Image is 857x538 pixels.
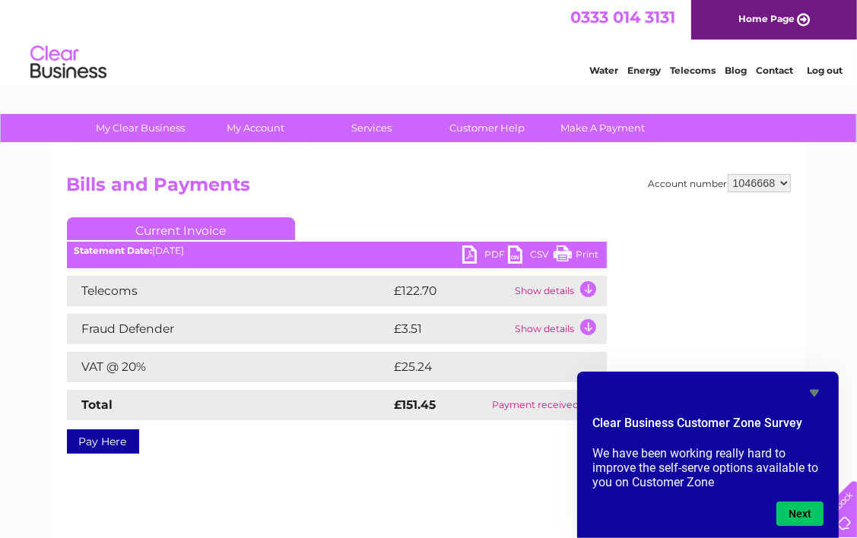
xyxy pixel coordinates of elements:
[30,40,107,86] img: logo.png
[391,276,512,306] td: £122.70
[193,114,319,142] a: My Account
[67,276,391,306] td: Telecoms
[776,502,824,526] button: Next question
[649,174,791,192] div: Account number
[391,352,576,382] td: £25.24
[395,397,436,412] strong: £151.45
[512,314,607,344] td: Show details
[756,65,793,76] a: Contact
[67,352,391,382] td: VAT @ 20%
[670,65,716,76] a: Telecoms
[462,245,508,267] a: PDF
[424,114,550,142] a: Customer Help
[508,245,554,267] a: CSV
[512,276,607,306] td: Show details
[589,65,618,76] a: Water
[570,8,675,27] a: 0333 014 3131
[592,446,824,489] p: We have been working really hard to improve the self-serve options available to you on Customer Zone
[70,8,789,74] div: Clear Business is a trading name of Verastar Limited (registered in [GEOGRAPHIC_DATA] No. 3667643...
[67,174,791,203] h2: Bills and Payments
[67,429,139,454] a: Pay Here
[309,114,434,142] a: Services
[67,314,391,344] td: Fraud Defender
[807,65,843,76] a: Log out
[592,414,824,440] h2: Clear Business Customer Zone Survey
[592,384,824,526] div: Clear Business Customer Zone Survey
[554,245,599,267] a: Print
[67,217,295,240] a: Current Invoice
[805,384,824,402] button: Hide survey
[465,390,606,420] td: Payment received
[78,114,203,142] a: My Clear Business
[725,65,747,76] a: Blog
[540,114,665,142] a: Make A Payment
[75,245,153,256] b: Statement Date:
[627,65,661,76] a: Energy
[82,397,113,412] strong: Total
[391,314,512,344] td: £3.51
[67,245,607,256] div: [DATE]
